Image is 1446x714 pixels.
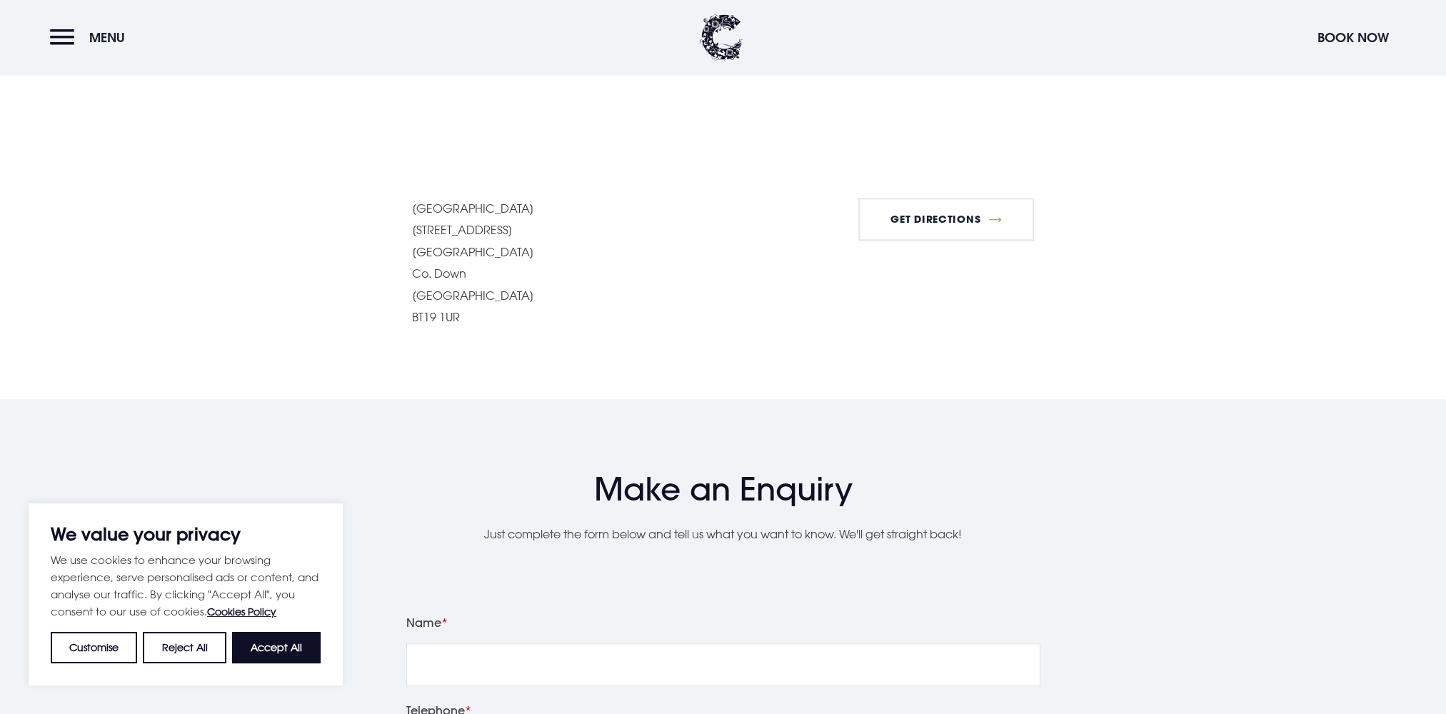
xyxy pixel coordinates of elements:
p: Just complete the form below and tell us what you want to know. We'll get straight back! [395,523,1052,545]
button: Customise [51,632,137,663]
button: Accept All [232,632,321,663]
label: Name [406,613,1040,633]
button: Menu [50,22,132,53]
p: We use cookies to enhance your browsing experience, serve personalised ads or content, and analys... [51,551,321,620]
div: We value your privacy [29,503,343,685]
p: We value your privacy [51,526,321,543]
a: Cookies Policy [207,605,276,618]
h2: Make an Enquiry [395,471,1052,508]
img: Clandeboye Lodge [700,14,743,61]
button: Book Now [1310,22,1396,53]
a: Get Directions [858,198,1035,241]
button: Reject All [143,632,226,663]
span: Menu [89,29,125,46]
p: [GEOGRAPHIC_DATA] [STREET_ADDRESS] [GEOGRAPHIC_DATA] Co. Down [GEOGRAPHIC_DATA] BT19 1UR [411,198,533,328]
